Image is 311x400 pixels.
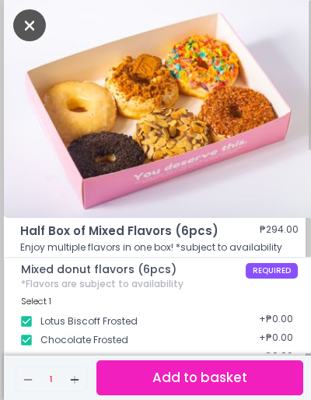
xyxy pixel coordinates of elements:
[96,360,303,395] button: Add to basket
[20,223,229,240] span: Half Box of Mixed Flavors (6pcs)
[21,263,246,276] span: Mixed donut flavors (6pcs)
[21,295,51,307] span: Select 1
[254,307,298,335] div: + ₱0.00
[20,240,299,254] p: Enjoy multiple flavors in one box! *subject to availability
[260,223,299,240] div: ₱294.00
[254,345,298,373] div: + ₱0.00
[21,279,298,289] div: *Flavors are subject to availability
[254,326,298,354] div: + ₱0.00
[13,19,46,32] button: Close
[246,263,298,279] span: REQUIRED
